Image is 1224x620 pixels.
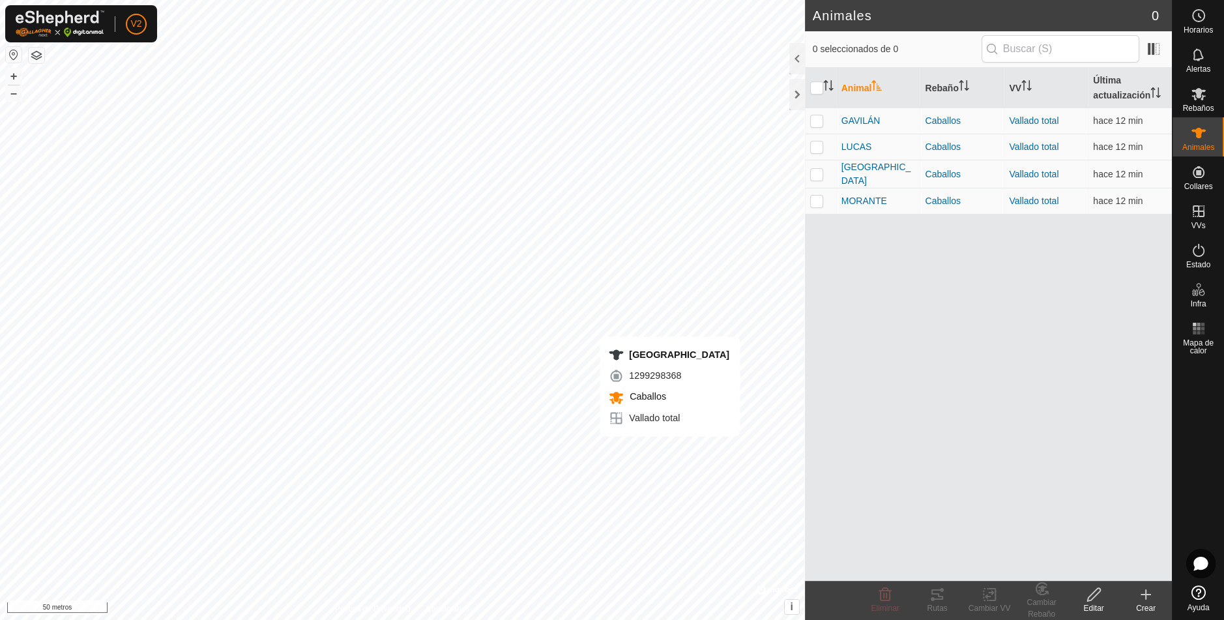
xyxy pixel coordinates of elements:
font: V2 [130,18,141,29]
font: – [10,86,17,100]
a: Vallado total [1009,169,1058,179]
font: Editar [1083,604,1103,613]
img: Logotipo de Gallagher [16,10,104,37]
button: + [6,68,22,84]
font: Política de Privacidad [335,604,410,613]
font: Rebaños [1182,104,1214,113]
button: Capas del Mapa [29,48,44,63]
button: – [6,85,22,101]
font: Caballos [630,391,666,402]
a: Vallado total [1009,196,1058,206]
span: 17 de agosto de 2025, 22:30 [1093,115,1143,126]
font: Animal [841,83,872,93]
span: 17 de agosto de 2025, 22:30 [1093,196,1143,206]
font: Caballos [925,169,960,179]
font: Animales [1182,143,1214,152]
font: [GEOGRAPHIC_DATA] [629,349,729,360]
font: Caballos [925,196,960,206]
font: 0 [1152,8,1159,23]
p-sorticon: Activar para ordenar [871,82,882,93]
font: VV [1009,83,1021,93]
font: Vallado total [629,413,680,424]
font: Rebaño [925,83,958,93]
font: Estado [1186,260,1210,269]
font: Última actualización [1093,75,1150,100]
font: 1299298368 [629,370,681,381]
span: 17 de agosto de 2025, 22:30 [1093,169,1143,179]
font: 0 seleccionados de 0 [813,44,899,54]
font: Caballos [925,141,960,152]
input: Buscar (S) [982,35,1139,63]
font: Cambiar Rebaño [1027,598,1056,619]
font: hace 12 min [1093,169,1143,179]
p-sorticon: Activar para ordenar [1150,89,1161,100]
font: hace 12 min [1093,115,1143,126]
font: MORANTE [841,196,887,206]
font: Infra [1190,299,1206,308]
font: + [10,69,18,83]
font: Mapa de calor [1183,338,1214,355]
span: 17 de agosto de 2025, 22:30 [1093,141,1143,152]
a: Contáctanos [426,603,469,615]
font: Eliminar [871,604,899,613]
p-sorticon: Activar para ordenar [823,82,834,93]
p-sorticon: Activar para ordenar [1021,82,1032,93]
font: Horarios [1184,25,1213,35]
a: Vallado total [1009,115,1058,126]
font: Animales [813,8,872,23]
button: Restablecer mapa [6,47,22,63]
font: hace 12 min [1093,196,1143,206]
font: Cambiar VV [969,604,1011,613]
font: Contáctanos [426,604,469,613]
font: GAVILÁN [841,115,881,126]
font: Rutas [927,604,947,613]
font: VVs [1191,221,1205,230]
font: Alertas [1186,65,1210,74]
a: Ayuda [1173,580,1224,617]
font: i [790,601,793,612]
font: Caballos [925,115,960,126]
font: Ayuda [1188,603,1210,612]
font: LUCAS [841,141,872,152]
button: i [785,600,799,614]
a: Política de Privacidad [335,603,410,615]
font: Crear [1136,604,1156,613]
font: hace 12 min [1093,141,1143,152]
font: [GEOGRAPHIC_DATA] [841,162,911,186]
font: Collares [1184,182,1212,191]
a: Vallado total [1009,141,1058,152]
p-sorticon: Activar para ordenar [959,82,969,93]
